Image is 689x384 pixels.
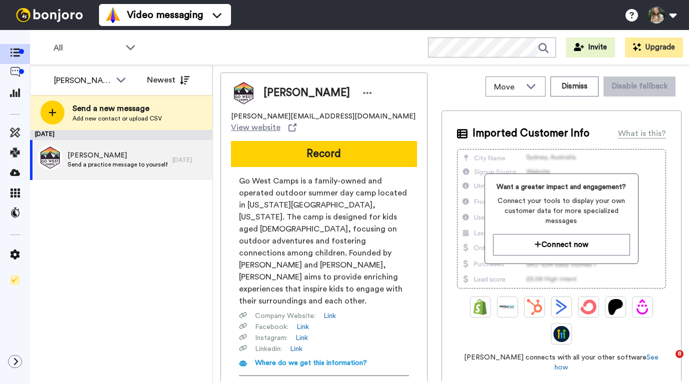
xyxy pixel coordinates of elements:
[526,299,542,315] img: Hubspot
[263,85,350,100] span: [PERSON_NAME]
[493,196,629,226] span: Connect your tools to display your own customer data for more specialized messages
[580,299,596,315] img: ConvertKit
[675,350,683,358] span: 8
[472,299,488,315] img: Shopify
[493,182,629,192] span: Want a greater impact and engagement?
[566,37,615,57] button: Invite
[67,150,167,160] span: [PERSON_NAME]
[295,333,308,343] a: Link
[550,76,598,96] button: Dismiss
[231,121,296,133] a: View website
[553,326,569,342] img: GoHighLevel
[255,344,282,354] span: Linkedin :
[290,344,302,354] a: Link
[37,145,62,170] img: dee1e996-7da6-4679-a4f5-38dac7df2ba4.png
[127,8,203,22] span: Video messaging
[54,74,111,86] div: [PERSON_NAME]
[30,130,212,140] div: [DATE]
[323,311,336,321] a: Link
[255,311,315,321] span: Company Website :
[72,114,162,122] span: Add new contact or upload CSV
[625,37,683,57] button: Upgrade
[12,8,87,22] img: bj-logo-header-white.svg
[105,7,121,23] img: vm-color.svg
[67,160,167,168] span: Send a practice message to yourself
[231,121,280,133] span: View website
[472,126,589,141] span: Imported Customer Info
[457,352,666,372] span: [PERSON_NAME] connects with all your other software
[72,102,162,114] span: Send a new message
[255,359,367,366] span: Where do we get this information?
[618,127,666,139] div: What is this?
[231,111,415,121] span: [PERSON_NAME][EMAIL_ADDRESS][DOMAIN_NAME]
[494,81,521,93] span: Move
[53,42,120,54] span: All
[231,80,256,105] img: Image of Mel
[634,299,650,315] img: Drip
[139,70,197,90] button: Newest
[239,175,409,307] span: Go West Camps is a family-owned and operated outdoor summer day camp located in [US_STATE][GEOGRA...
[553,299,569,315] img: ActiveCampaign
[655,350,679,374] iframe: Intercom live chat
[493,234,629,255] button: Connect now
[172,156,207,164] div: [DATE]
[231,141,417,167] button: Record
[296,322,309,332] a: Link
[10,275,20,285] img: Checklist.svg
[255,322,288,332] span: Facebook :
[607,299,623,315] img: Patreon
[499,299,515,315] img: Ontraport
[603,76,675,96] button: Disable fallback
[255,333,287,343] span: Instagram :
